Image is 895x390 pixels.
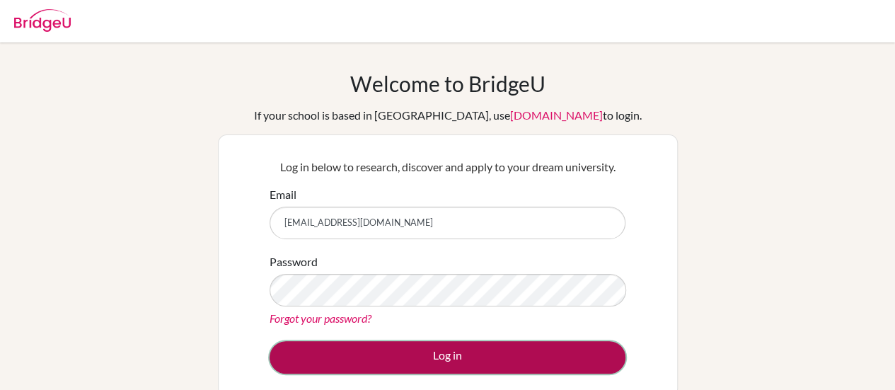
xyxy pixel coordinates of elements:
label: Email [270,186,296,203]
h1: Welcome to BridgeU [350,71,545,96]
a: Forgot your password? [270,311,371,325]
a: [DOMAIN_NAME] [510,108,603,122]
div: If your school is based in [GEOGRAPHIC_DATA], use to login. [254,107,642,124]
label: Password [270,253,318,270]
img: Bridge-U [14,9,71,32]
p: Log in below to research, discover and apply to your dream university. [270,159,625,176]
button: Log in [270,341,625,374]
